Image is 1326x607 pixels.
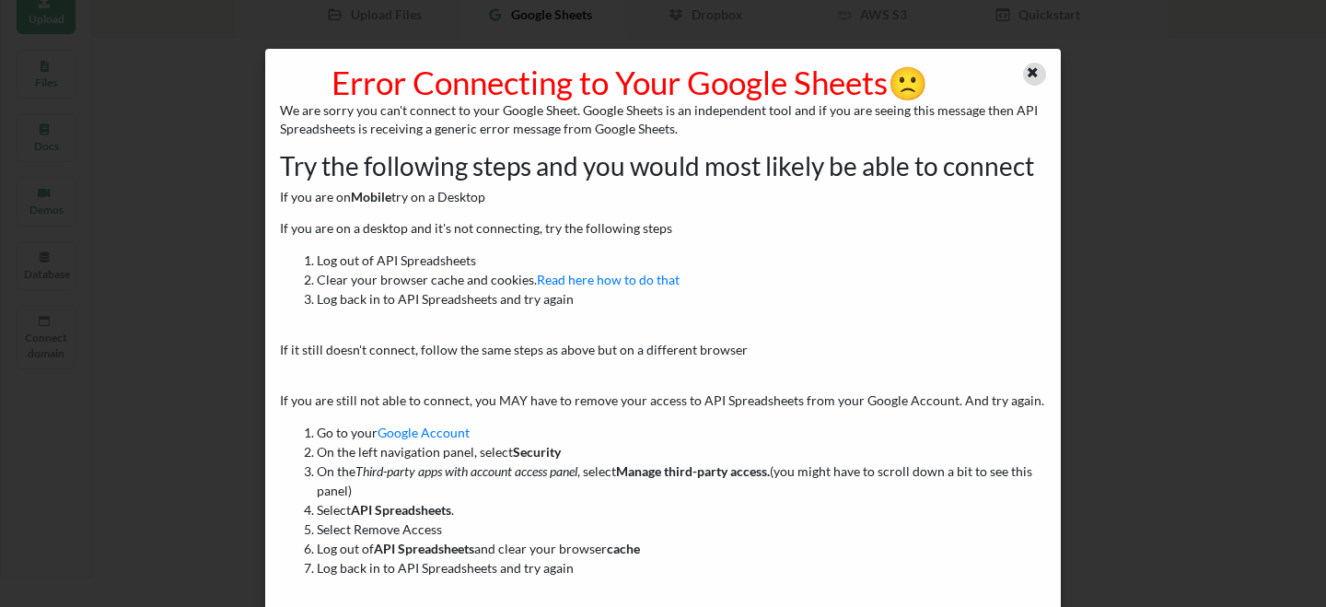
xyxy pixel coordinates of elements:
li: On the , select (you might have to scroll down a bit to see this panel) [317,461,1046,500]
p: If you are on a desktop and it's not connecting, try the following steps [280,219,1046,238]
a: Read here how to do that [537,272,680,287]
b: Manage third-party access. [616,463,770,479]
li: Go to your [317,423,1046,442]
li: On the left navigation panel, select [317,442,1046,461]
li: Log out of and clear your browser [317,539,1046,558]
h2: Try the following steps and you would most likely be able to connect [280,151,1046,182]
li: Clear your browser cache and cookies. [317,270,1046,289]
p: If you are still not able to connect, you MAY have to remove your access to API Spreadsheets from... [280,391,1046,410]
b: Mobile [351,189,391,204]
b: cache [607,541,640,556]
i: Third-party apps with account access panel [355,463,577,479]
li: Select Remove Access [317,519,1046,539]
b: Security [513,444,561,460]
li: Log back in to API Spreadsheets and try again [317,289,1046,309]
b: API Spreadsheets [351,502,451,518]
p: If it still doesn't connect, follow the same steps as above but on a different browser [280,341,1046,359]
p: If you are on try on a Desktop [280,188,1046,206]
b: API Spreadsheets [374,541,474,556]
li: Log out of API Spreadsheets [317,251,1046,270]
li: Select . [317,500,1046,519]
li: Log back in to API Spreadsheets and try again [317,558,1046,578]
span: sad-emoji [888,63,928,101]
p: We are sorry you can't connect to your Google Sheet. Google Sheets is an independent tool and if ... [280,101,1046,138]
a: Google Account [378,425,470,440]
h1: Error Connecting to Your Google Sheets [280,63,980,101]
